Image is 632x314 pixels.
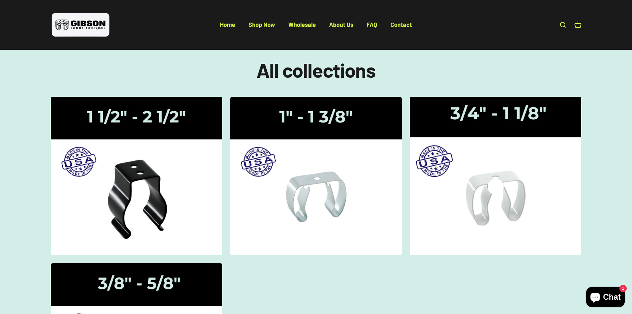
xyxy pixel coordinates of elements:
[410,97,581,256] a: Gripper Clips | 3/4" - 1 1/8"
[230,97,402,256] img: Gripper Clips | 1" - 1 3/8"
[51,97,222,256] img: Gibson gripper clips one and a half inch to two and a half inches
[51,59,582,81] h1: All collections
[288,21,316,28] a: Wholesale
[220,21,235,28] a: Home
[329,21,353,28] a: About Us
[405,92,587,260] img: Gripper Clips | 3/4" - 1 1/8"
[584,287,627,309] inbox-online-store-chat: Shopify online store chat
[367,21,377,28] a: FAQ
[390,21,412,28] a: Contact
[248,21,275,28] a: Shop Now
